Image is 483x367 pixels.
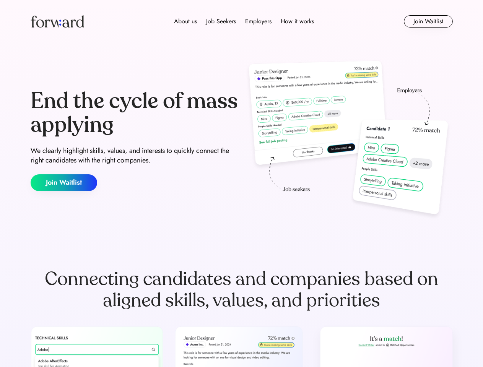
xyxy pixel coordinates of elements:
div: Connecting candidates and companies based on aligned skills, values, and priorities [31,268,453,311]
div: About us [174,17,197,26]
div: We clearly highlight skills, values, and interests to quickly connect the right candidates with t... [31,146,239,165]
div: End the cycle of mass applying [31,89,239,136]
img: hero-image.png [245,58,453,222]
button: Join Waitlist [31,174,97,191]
div: Employers [245,17,272,26]
div: Job Seekers [206,17,236,26]
button: Join Waitlist [404,15,453,28]
img: Forward logo [31,15,84,28]
div: How it works [281,17,314,26]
